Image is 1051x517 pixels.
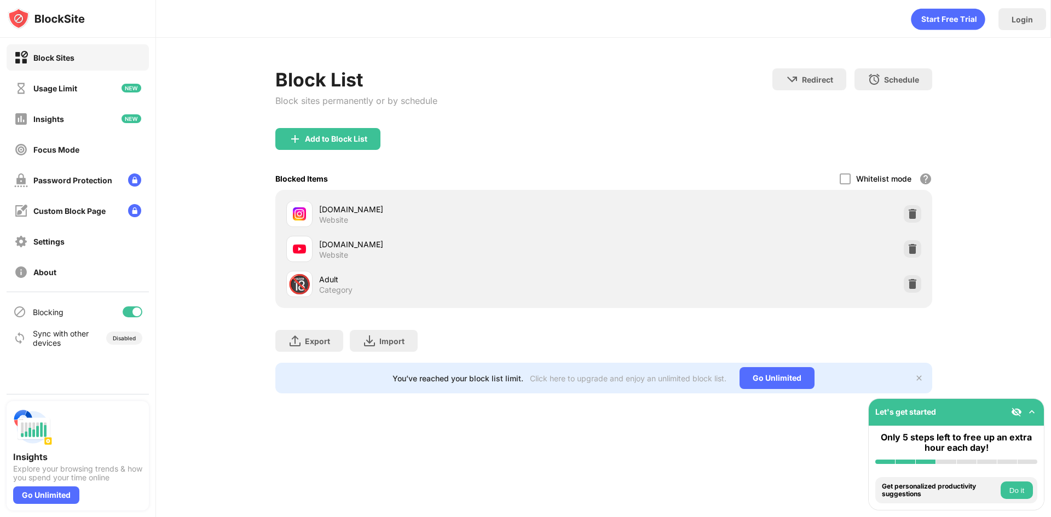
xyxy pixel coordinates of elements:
img: push-insights.svg [13,408,53,447]
img: lock-menu.svg [128,173,141,187]
img: focus-off.svg [14,143,28,156]
div: Usage Limit [33,84,77,93]
div: About [33,268,56,277]
img: eye-not-visible.svg [1011,406,1022,417]
div: Schedule [884,75,919,84]
div: Go Unlimited [13,486,79,504]
div: Password Protection [33,176,112,185]
img: insights-off.svg [14,112,28,126]
div: Sync with other devices [33,329,89,347]
div: 🔞 [288,273,311,295]
div: Blocking [33,307,63,317]
div: Settings [33,237,65,246]
div: Blocked Items [275,174,328,183]
div: Whitelist mode [856,174,911,183]
div: Category [319,285,353,295]
div: Let's get started [875,407,936,416]
div: Block sites permanently or by schedule [275,95,437,106]
div: Export [305,336,330,346]
div: Focus Mode [33,145,79,154]
img: blocking-icon.svg [13,305,26,318]
img: logo-blocksite.svg [8,8,85,30]
img: settings-off.svg [14,235,28,248]
img: sync-icon.svg [13,332,26,345]
div: Block List [275,68,437,91]
div: Insights [13,451,142,462]
img: block-on.svg [14,51,28,65]
div: Block Sites [33,53,74,62]
div: Only 5 steps left to free up an extra hour each day! [875,432,1037,453]
img: new-icon.svg [122,84,141,92]
button: Do it [1001,481,1033,499]
img: password-protection-off.svg [14,173,28,187]
div: Redirect [802,75,833,84]
div: You’ve reached your block list limit. [392,374,523,383]
div: Get personalized productivity suggestions [882,483,998,498]
img: about-off.svg [14,265,28,279]
div: Custom Block Page [33,206,106,216]
div: Add to Block List [305,135,367,143]
div: Adult [319,274,604,285]
img: favicons [293,207,306,220]
img: omni-setup-toggle.svg [1026,406,1037,417]
img: new-icon.svg [122,114,141,123]
div: Go Unlimited [740,367,815,389]
div: Insights [33,114,64,124]
img: customize-block-page-off.svg [14,204,28,218]
div: Disabled [113,335,136,341]
img: favicons [293,242,306,255]
div: Website [319,250,348,260]
div: Login [1012,15,1033,24]
div: [DOMAIN_NAME] [319,204,604,215]
img: x-button.svg [915,374,923,382]
div: Click here to upgrade and enjoy an unlimited block list. [530,374,726,383]
div: Explore your browsing trends & how you spend your time online [13,464,142,482]
div: animation [911,8,985,30]
img: time-usage-off.svg [14,82,28,95]
div: Website [319,215,348,225]
img: lock-menu.svg [128,204,141,217]
div: Import [379,336,405,346]
div: [DOMAIN_NAME] [319,239,604,250]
